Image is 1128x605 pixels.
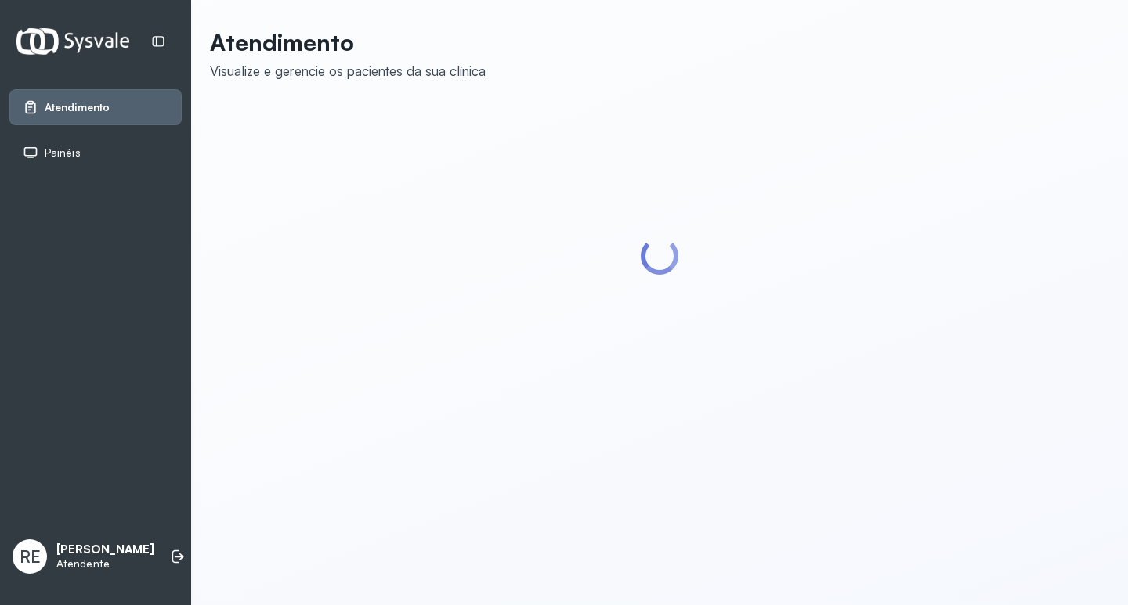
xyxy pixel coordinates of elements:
p: Atendimento [210,28,486,56]
a: Atendimento [23,99,168,115]
span: Painéis [45,146,81,160]
span: Atendimento [45,101,110,114]
img: Logotipo do estabelecimento [16,28,129,54]
div: Visualize e gerencie os pacientes da sua clínica [210,63,486,79]
p: [PERSON_NAME] [56,542,154,557]
p: Atendente [56,557,154,571]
